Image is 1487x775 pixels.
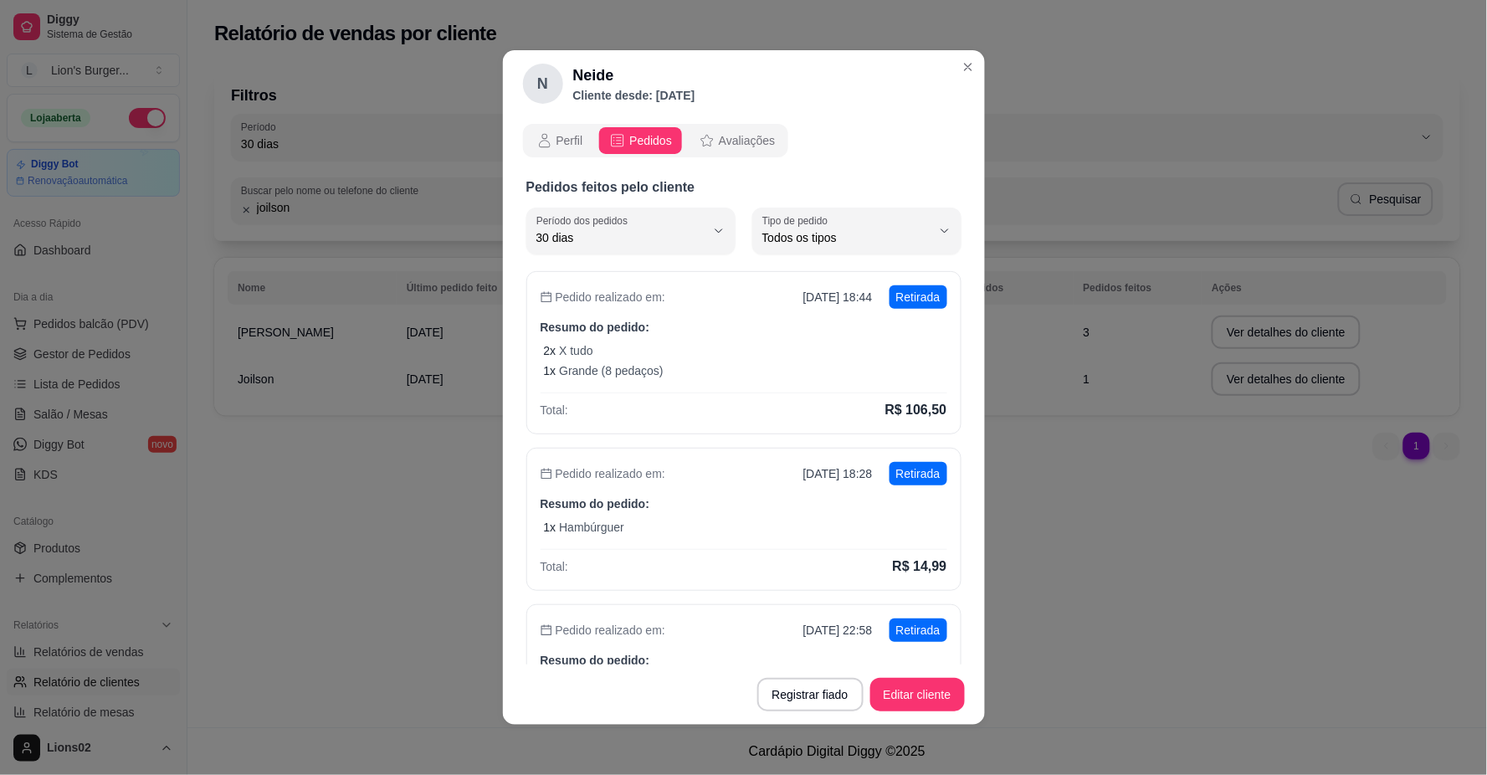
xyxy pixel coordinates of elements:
[523,64,563,104] div: N
[541,495,947,512] p: Resumo do pedido:
[803,289,873,305] p: [DATE] 18:44
[955,54,982,80] button: Close
[752,208,961,254] button: Tipo de pedidoTodos os tipos
[762,229,931,246] span: Todos os tipos
[573,64,695,87] h2: Neide
[757,678,864,711] button: Registrar fiado
[890,618,947,642] p: Retirada
[541,558,568,575] p: Total:
[541,622,666,639] p: Pedido realizado em:
[541,291,552,303] span: calendar
[541,289,666,305] p: Pedido realizado em:
[719,132,775,149] span: Avaliações
[559,342,592,359] p: X tudo
[523,124,965,157] div: opções
[762,213,833,228] label: Tipo de pedido
[890,285,947,309] p: Retirada
[544,362,556,379] p: 1 x
[544,342,556,359] p: 2 x
[573,87,695,104] p: Cliente desde: [DATE]
[559,362,664,379] p: Grande (8 pedaços)
[629,132,672,149] span: Pedidos
[893,557,947,577] p: R$ 14,99
[541,319,947,336] p: Resumo do pedido:
[544,519,556,536] p: 1 x
[559,519,624,536] p: Hambúrguer
[870,678,965,711] button: Editar cliente
[536,213,633,228] label: Período dos pedidos
[526,177,961,198] p: Pedidos feitos pelo cliente
[803,622,873,639] p: [DATE] 22:58
[541,402,568,418] p: Total:
[526,208,736,254] button: Período dos pedidos30 dias
[556,132,583,149] span: Perfil
[890,462,947,485] p: Retirada
[803,465,873,482] p: [DATE] 18:28
[885,400,947,420] p: R$ 106,50
[541,652,947,669] p: Resumo do pedido:
[523,124,789,157] div: opções
[536,229,705,246] span: 30 dias
[541,624,552,636] span: calendar
[541,465,666,482] p: Pedido realizado em:
[541,468,552,480] span: calendar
